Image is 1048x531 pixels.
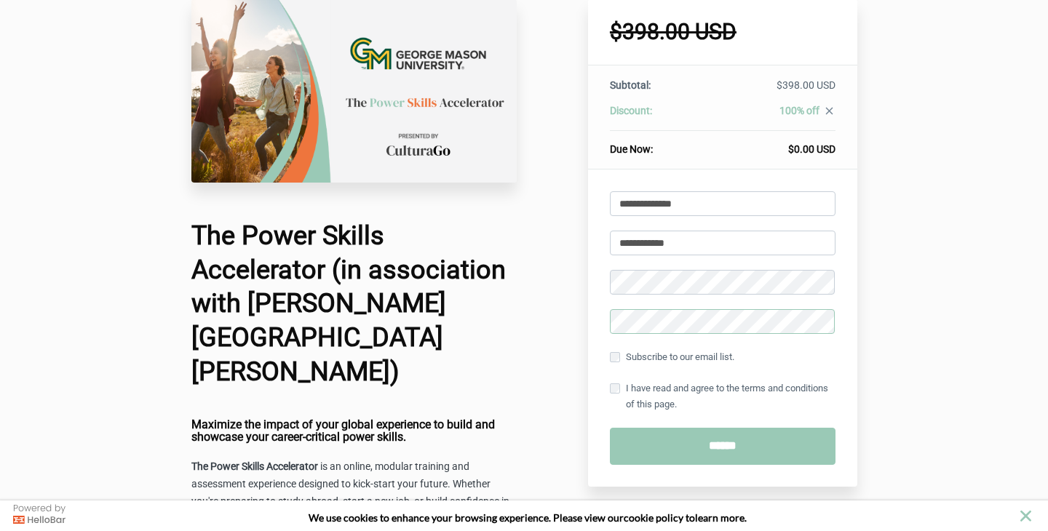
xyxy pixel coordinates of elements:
i: close [823,105,835,117]
strong: to [686,511,695,524]
th: Due Now: [610,131,704,157]
a: close [819,105,835,121]
span: learn more. [695,511,747,524]
input: I have read and agree to the terms and conditions of this page. [610,383,620,394]
td: $398.00 USD [704,78,835,103]
th: Discount: [610,103,704,131]
span: 100% off [779,105,819,116]
button: close [1017,507,1035,525]
h4: Maximize the impact of your global experience to build and showcase your career-critical power sk... [191,418,517,444]
h1: The Power Skills Accelerator (in association with [PERSON_NAME][GEOGRAPHIC_DATA][PERSON_NAME]) [191,219,517,389]
span: Subtotal: [610,79,651,91]
label: Subscribe to our email list. [610,349,734,365]
label: I have read and agree to the terms and conditions of this page. [610,380,835,412]
h1: $398.00 USD [610,21,835,43]
span: We use cookies to enhance your browsing experience. Please view our [309,511,624,524]
input: Subscribe to our email list. [610,352,620,362]
span: $0.00 USD [788,143,835,155]
strong: The Power Skills Accelerator [191,460,318,472]
a: cookie policy [624,511,683,524]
